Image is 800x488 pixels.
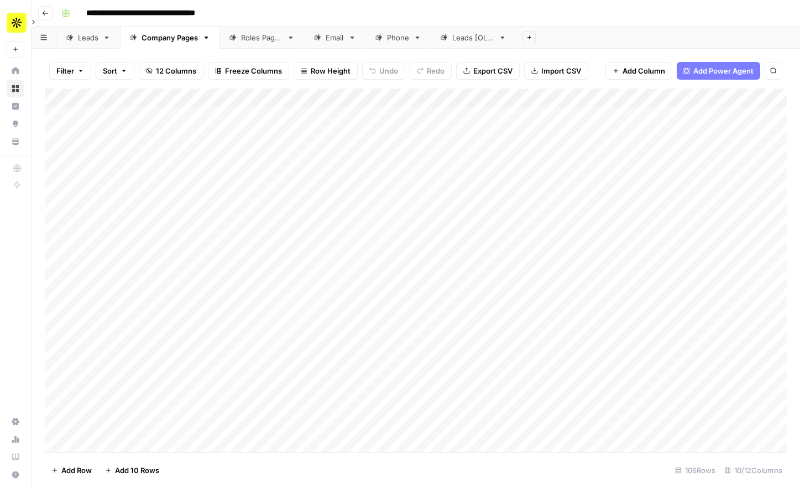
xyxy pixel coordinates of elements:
a: Leads [OLD] [431,27,516,49]
button: Import CSV [524,62,588,80]
button: Filter [49,62,91,80]
button: Workspace: Apollo [7,9,24,37]
button: Add 10 Rows [98,461,166,479]
a: Usage [7,430,24,448]
button: Row Height [294,62,358,80]
span: Import CSV [541,65,581,76]
a: Phone [365,27,431,49]
button: Undo [362,62,405,80]
span: Add Row [61,465,92,476]
a: Settings [7,413,24,430]
span: Sort [103,65,117,76]
div: Roles Pages [241,32,283,43]
button: Export CSV [456,62,520,80]
button: Redo [410,62,452,80]
span: Add 10 Rows [115,465,159,476]
button: 12 Columns [139,62,203,80]
span: Undo [379,65,398,76]
div: 10/12 Columns [720,461,787,479]
a: Learning Hub [7,448,24,466]
div: Leads [OLD] [452,32,494,43]
button: Sort [96,62,134,80]
span: Filter [56,65,74,76]
div: Phone [387,32,409,43]
span: Add Power Agent [693,65,754,76]
a: Opportunities [7,115,24,133]
span: Row Height [311,65,351,76]
a: Home [7,62,24,80]
a: Your Data [7,133,24,150]
span: 12 Columns [156,65,196,76]
a: Leads [56,27,120,49]
a: Email [304,27,365,49]
a: Insights [7,97,24,115]
span: Freeze Columns [225,65,282,76]
span: Add Column [623,65,665,76]
span: Redo [427,65,445,76]
button: Add Power Agent [677,62,760,80]
a: Company Pages [120,27,219,49]
div: 106 Rows [671,461,720,479]
button: Add Row [45,461,98,479]
button: Freeze Columns [208,62,289,80]
a: Browse [7,80,24,97]
button: Help + Support [7,466,24,484]
div: Email [326,32,344,43]
a: Roles Pages [219,27,304,49]
div: Leads [78,32,98,43]
span: Export CSV [473,65,513,76]
button: Add Column [605,62,672,80]
img: Apollo Logo [7,13,27,33]
div: Company Pages [142,32,198,43]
